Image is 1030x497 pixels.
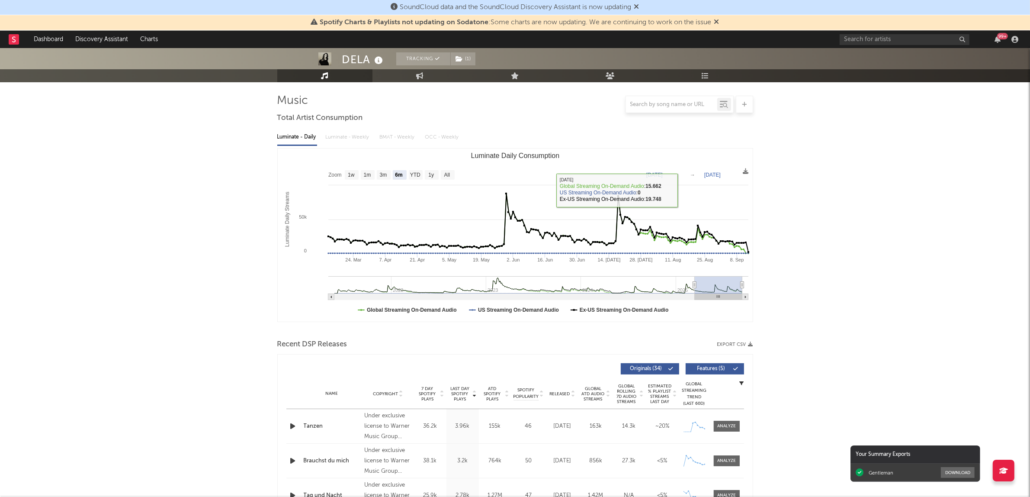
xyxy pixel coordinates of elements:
[278,148,753,322] svg: Luminate Daily Consumption
[579,307,668,313] text: Ex-US Streaming On-Demand Audio
[581,457,610,465] div: 856k
[691,366,731,371] span: Features ( 5 )
[730,257,744,262] text: 8. Sep
[320,19,712,26] span: : Some charts are now updating. We are continuing to work on the issue
[134,31,164,48] a: Charts
[697,257,713,262] text: 25. Aug
[513,422,544,431] div: 46
[850,445,980,464] div: Your Summary Exports
[626,101,717,108] input: Search by song name or URL
[277,339,347,350] span: Recent DSP Releases
[379,257,391,262] text: 7. Apr
[690,172,695,178] text: →
[28,31,69,48] a: Dashboard
[548,457,577,465] div: [DATE]
[299,214,307,219] text: 50k
[449,422,477,431] div: 3.96k
[449,386,472,402] span: Last Day Spotify Plays
[648,422,677,431] div: ~ 20 %
[304,390,360,397] div: Name
[284,192,290,247] text: Luminate Daily Streams
[364,411,411,442] div: Under exclusive license to Warner Music Group Germany Holding GmbH,, © 2025 DELA
[481,457,509,465] div: 764k
[444,172,449,178] text: All
[615,384,639,404] span: Global Rolling 7D Audio Streams
[416,457,444,465] div: 38.1k
[342,52,385,67] div: DELA
[997,33,1008,39] div: 99 +
[364,445,411,477] div: Under exclusive license to Warner Music Group Germany Holding GmbH,, © 2025 DELA
[615,457,644,465] div: 27.3k
[481,386,504,402] span: ATD Spotify Plays
[513,457,544,465] div: 50
[621,363,679,374] button: Originals(34)
[569,257,585,262] text: 30. Jun
[450,52,476,65] span: ( 1 )
[304,422,360,431] a: Tanzen
[626,366,666,371] span: Originals ( 34 )
[363,172,371,178] text: 1m
[449,457,477,465] div: 3.2k
[646,172,663,178] text: [DATE]
[473,257,490,262] text: 19. May
[345,257,362,262] text: 24. Mar
[416,422,444,431] div: 36.2k
[428,172,434,178] text: 1y
[348,172,355,178] text: 1w
[995,36,1001,43] button: 99+
[597,257,620,262] text: 14. [DATE]
[686,363,744,374] button: Features(5)
[581,386,605,402] span: Global ATD Audio Streams
[416,386,439,402] span: 7 Day Spotify Plays
[513,387,539,400] span: Spotify Popularity
[410,257,425,262] text: 21. Apr
[367,307,457,313] text: Global Streaming On-Demand Audio
[681,381,707,407] div: Global Streaming Trend (Last 60D)
[648,384,672,404] span: Estimated % Playlist Streams Last Day
[648,457,677,465] div: <5%
[714,19,719,26] span: Dismiss
[471,152,559,159] text: Luminate Daily Consumption
[304,248,306,253] text: 0
[581,422,610,431] div: 163k
[665,257,681,262] text: 11. Aug
[717,342,753,347] button: Export CSV
[507,257,520,262] text: 2. Jun
[537,257,553,262] text: 16. Jun
[69,31,134,48] a: Discovery Assistant
[277,130,317,145] div: Luminate - Daily
[634,4,639,11] span: Dismiss
[629,257,652,262] text: 28. [DATE]
[320,19,489,26] span: Spotify Charts & Playlists not updating on Sodatone
[277,113,363,123] span: Total Artist Consumption
[373,391,398,397] span: Copyright
[478,307,559,313] text: US Streaming On-Demand Audio
[941,467,975,478] button: Download
[400,4,632,11] span: SoundCloud data and the SoundCloud Discovery Assistant is now updating
[395,172,402,178] text: 6m
[548,422,577,431] div: [DATE]
[550,391,570,397] span: Released
[396,52,450,65] button: Tracking
[481,422,509,431] div: 155k
[442,257,457,262] text: 5. May
[410,172,420,178] text: YTD
[615,422,644,431] div: 14.3k
[840,34,969,45] input: Search for artists
[304,457,360,465] a: Brauchst du mich
[704,172,721,178] text: [DATE]
[328,172,342,178] text: Zoom
[451,52,475,65] button: (1)
[379,172,387,178] text: 3m
[869,470,893,476] div: Gentleman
